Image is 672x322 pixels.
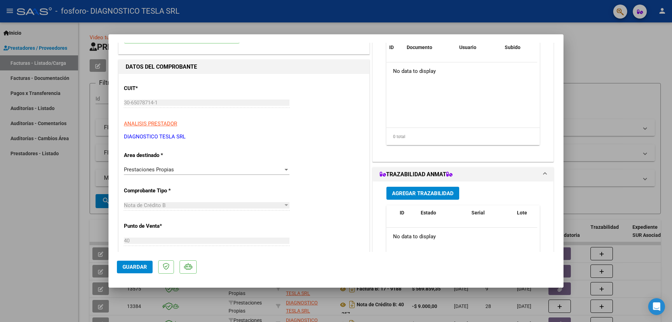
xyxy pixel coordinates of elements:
[386,62,537,80] div: No data to display
[514,205,544,228] datatable-header-cell: Lote
[380,170,453,179] h1: TRAZABILIDAD ANMAT
[126,63,197,70] strong: DATOS DEL COMPROBANTE
[386,40,404,55] datatable-header-cell: ID
[502,40,537,55] datatable-header-cell: Subido
[459,44,476,50] span: Usuario
[386,228,537,245] div: No data to display
[397,205,418,228] datatable-header-cell: ID
[389,44,394,50] span: ID
[373,167,553,181] mat-expansion-panel-header: TRAZABILIDAD ANMAT
[404,40,456,55] datatable-header-cell: Documento
[418,205,469,228] datatable-header-cell: Estado
[122,264,147,270] span: Guardar
[648,298,665,315] div: Open Intercom Messenger
[117,261,153,273] button: Guardar
[124,121,177,127] span: ANALISIS PRESTADOR
[471,210,485,215] span: Serial
[400,210,404,215] span: ID
[517,210,527,215] span: Lote
[421,210,436,215] span: Estado
[456,40,502,55] datatable-header-cell: Usuario
[537,40,572,55] datatable-header-cell: Acción
[373,16,553,162] div: DOCUMENTACIÓN RESPALDATORIA
[124,187,196,195] p: Comprobante Tipo *
[386,128,540,145] div: 0 total
[124,202,166,208] span: Nota de Crédito B
[505,44,520,50] span: Subido
[407,44,432,50] span: Documento
[392,190,454,197] span: Agregar Trazabilidad
[124,166,174,173] span: Prestaciones Propias
[386,187,459,200] button: Agregar Trazabilidad
[124,133,364,141] p: DIAGNOSTICO TESLA SRL
[469,205,514,228] datatable-header-cell: Serial
[124,84,196,93] p: CUIT
[124,222,196,230] p: Punto de Venta
[124,151,196,159] p: Area destinado *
